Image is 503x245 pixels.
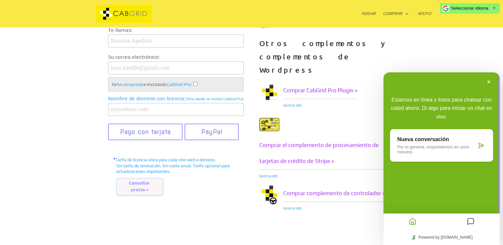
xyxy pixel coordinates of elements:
span: ( ) [283,206,302,210]
a: acerca de [261,174,276,178]
a: acerca de [285,206,300,210]
font: Tarifa de licencia única para cada sitio web o dominio. Sin tarifa de renovación. Sin cuota anual... [115,157,230,174]
a: las instrucciones de configuración del complemento CabGrid Bookings aquí [259,11,386,28]
a: Apoyo [418,11,431,27]
label: Ya e instalado [111,82,192,87]
a: Comprar complemento de controlador » [283,185,385,202]
a: Seleccionar idioma [451,6,496,11]
a: Hogar [361,11,376,27]
span: ( ) [283,103,302,107]
input: mywebsite.com [108,103,244,116]
img: Complemento de CabGrid Wordpress [259,82,279,102]
label: Su correo electrónico: [108,53,244,61]
button: Pago con tarjeta [108,123,183,140]
a: Comprar CabGrid Pro Plugin » [283,82,357,99]
input: your.handle@gmail.com [108,61,244,74]
img: Taxi Driver Wordpress Plugin [259,185,279,205]
label: Nombre de dominio con licencia: [108,94,244,103]
h3: Otros complementos y complementos de Wordpress [259,37,395,80]
button: PayPal [185,123,239,140]
img: Complemento de Stripe para Wordpress [259,115,279,134]
span: ( ) [259,174,278,178]
a: CabGrid Pro [166,82,190,87]
span: Consultar precio » [116,178,163,195]
a: acerca de [285,103,300,107]
font: Configurar (consulte la información en el archivo Léame o en [259,11,386,28]
span: Seleccionar idioma [451,6,488,11]
a: : [190,82,192,87]
iframe: chat widget [383,72,500,245]
input: Nombre Apellido [108,35,244,47]
a: he comprado [116,82,143,87]
label: Te llamas: [108,26,244,35]
span: (Sitio donde se instaló CabGrid Pro) [186,97,244,101]
a: Comprar el complemento de procesamiento de tarjetas de crédito de Stripe » [259,137,395,170]
a: Comprar [383,11,409,27]
img: CabGrid [73,5,175,23]
span: ▼ [492,6,496,11]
